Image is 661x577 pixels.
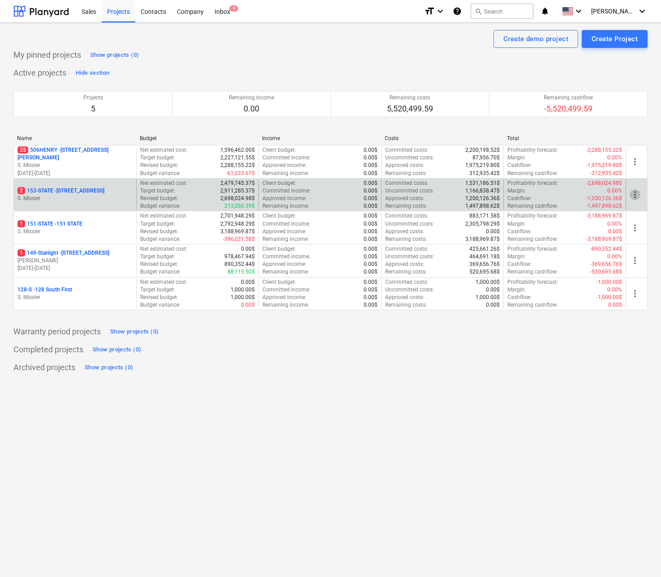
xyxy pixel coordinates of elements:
[597,278,622,286] p: -1,000.00$
[385,202,427,210] p: Remaining costs :
[385,261,424,268] p: Approved costs :
[616,534,661,577] div: Chat Widget
[227,268,255,276] p: 88,115.50$
[262,180,296,187] p: Client budget :
[140,253,175,261] p: Target budget :
[140,162,178,169] p: Revised budget :
[17,146,133,177] div: 35506HENRY -[STREET_ADDRESS][PERSON_NAME]S. Missier[DATE]-[DATE]
[140,195,178,202] p: Revised budget :
[590,261,622,268] p: -369,656.76$
[387,103,433,114] p: 5,520,499.59
[83,103,103,114] p: 5
[140,212,187,220] p: Net estimated cost :
[17,220,82,228] p: 151-STATE - 151 STATE
[465,202,500,210] p: 1,497,898.62$
[507,220,526,228] p: Margin :
[469,245,500,253] p: 425,661.26$
[630,156,640,167] span: more_vert
[590,268,622,276] p: -520,695.68$
[364,195,378,202] p: 0.00$
[507,187,526,195] p: Margin :
[90,342,143,357] button: Show projects (0)
[385,154,434,162] p: Uncommitted costs :
[385,278,428,286] p: Committed costs :
[364,228,378,235] p: 0.00$
[241,301,255,309] p: 0.00$
[607,220,622,228] p: 0.00%
[592,33,638,45] div: Create Project
[140,278,187,286] p: Net estimated cost :
[385,301,427,309] p: Remaining costs :
[608,228,622,235] p: 0.00$
[17,170,133,177] p: [DATE] - [DATE]
[364,146,378,154] p: 0.00$
[507,162,532,169] p: Cashflow :
[385,235,427,243] p: Remaining costs :
[140,220,175,228] p: Target budget :
[364,268,378,276] p: 0.00$
[469,170,500,177] p: 312,935.42$
[465,220,500,228] p: 2,305,798.29$
[140,235,180,243] p: Budget variance :
[17,265,133,272] p: [DATE] - [DATE]
[220,187,255,195] p: 2,911,285.37$
[364,235,378,243] p: 0.00$
[17,187,104,195] p: 153-STATE - [STREET_ADDRESS]
[385,162,424,169] p: Approved costs :
[385,228,424,235] p: Approved costs :
[469,253,500,261] p: 464,691.18$
[507,135,622,141] div: Total
[262,245,296,253] p: Client budget :
[223,235,255,243] p: -396,021.58$
[465,195,500,202] p: 1,200,126.36$
[586,180,622,187] p: -2,698,024.98$
[220,212,255,220] p: 2,701,948.29$
[586,195,622,202] p: -1,200,126.36$
[469,261,500,268] p: 369,656.76$
[229,103,274,114] p: 0.00
[582,30,648,48] button: Create Project
[507,195,532,202] p: Cashflow :
[465,180,500,187] p: 1,531,186.51$
[507,146,558,154] p: Profitability forecast :
[507,170,558,177] p: Remaining cashflow :
[241,245,255,253] p: 0.00$
[597,294,622,301] p: -1,000.00$
[140,268,180,276] p: Budget variance :
[17,135,133,141] div: Name
[262,286,310,294] p: Committed income :
[476,278,500,286] p: 1,000.00$
[387,94,433,102] p: Remaining costs
[507,261,532,268] p: Cashflow :
[541,6,549,17] i: notifications
[220,162,255,169] p: 2,288,155.22$
[507,228,532,235] p: Cashflow :
[17,220,133,235] div: 1151-STATE -151 STATES. Missier
[465,162,500,169] p: 1,975,219.80$
[262,278,296,286] p: Client budget :
[17,146,133,162] p: 506HENRY - [STREET_ADDRESS][PERSON_NAME]
[507,268,558,276] p: Remaining cashflow :
[586,235,622,243] p: -3,188,969.87$
[630,255,640,266] span: more_vert
[140,294,178,301] p: Revised budget :
[229,5,238,12] span: 9
[262,187,310,195] p: Committed income :
[364,162,378,169] p: 0.00$
[385,212,428,220] p: Committed costs :
[88,48,141,62] button: Show projects (0)
[262,220,310,228] p: Committed income :
[262,212,296,220] p: Client budget :
[76,68,109,78] div: Hide section
[507,202,558,210] p: Remaining cashflow :
[494,30,578,48] button: Create demo project
[82,360,135,375] button: Show projects (0)
[220,146,255,154] p: 1,596,462.00$
[469,268,500,276] p: 520,695.68$
[385,268,427,276] p: Remaining costs :
[231,294,255,301] p: 1,000.00$
[476,294,500,301] p: 1,000.00$
[471,4,533,19] button: Search
[507,301,558,309] p: Remaining cashflow :
[385,253,434,261] p: Uncommitted costs :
